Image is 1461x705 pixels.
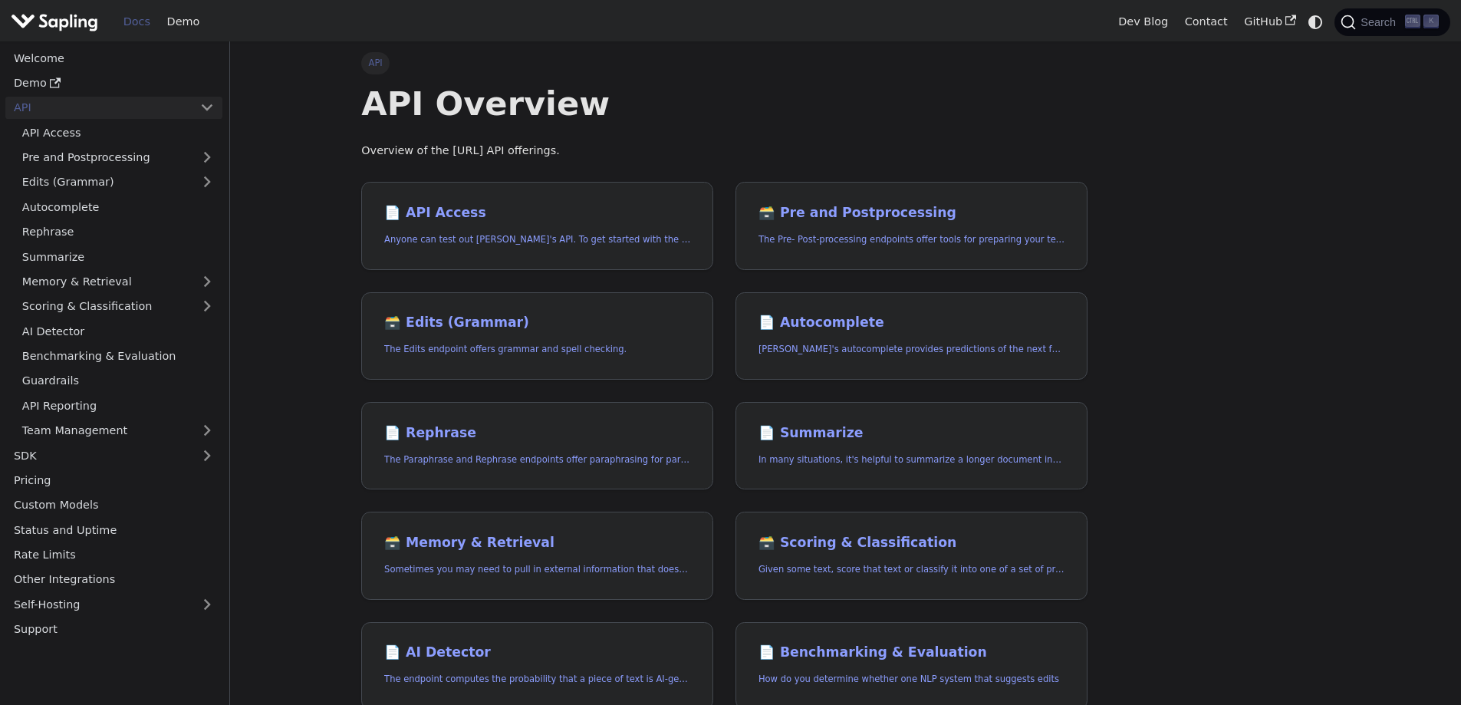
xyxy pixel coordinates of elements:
[14,394,222,417] a: API Reporting
[192,97,222,119] button: Collapse sidebar category 'API'
[758,535,1064,552] h2: Scoring & Classification
[1176,10,1236,34] a: Contact
[5,97,192,119] a: API
[5,494,222,516] a: Custom Models
[384,535,690,552] h2: Memory & Retrieval
[115,10,159,34] a: Docs
[14,420,222,442] a: Team Management
[384,672,690,687] p: The endpoint computes the probability that a piece of text is AI-generated,
[5,444,192,466] a: SDK
[384,644,690,661] h2: AI Detector
[14,345,222,367] a: Benchmarking & Evaluation
[5,469,222,492] a: Pricing
[1236,10,1304,34] a: GitHub
[5,593,222,615] a: Self-Hosting
[758,644,1064,661] h2: Benchmarking & Evaluation
[1356,16,1405,28] span: Search
[758,232,1064,247] p: The Pre- Post-processing endpoints offer tools for preparing your text data for ingestation as we...
[1305,11,1327,33] button: Switch between dark and light mode (currently system mode)
[5,47,222,69] a: Welcome
[384,205,690,222] h2: API Access
[384,232,690,247] p: Anyone can test out Sapling's API. To get started with the API, simply:
[735,182,1088,270] a: 🗃️ Pre and PostprocessingThe Pre- Post-processing endpoints offer tools for preparing your text d...
[361,52,1088,74] nav: Breadcrumbs
[361,292,713,381] a: 🗃️ Edits (Grammar)The Edits endpoint offers grammar and spell checking.
[5,568,222,591] a: Other Integrations
[758,562,1064,577] p: Given some text, score that text or classify it into one of a set of pre-specified categories.
[361,142,1088,160] p: Overview of the [URL] API offerings.
[5,72,222,94] a: Demo
[758,453,1064,467] p: In many situations, it's helpful to summarize a longer document into a shorter, more easily diges...
[361,52,390,74] span: API
[14,370,222,392] a: Guardrails
[159,10,208,34] a: Demo
[361,402,713,490] a: 📄️ RephraseThe Paraphrase and Rephrase endpoints offer paraphrasing for particular styles.
[1423,15,1439,28] kbd: K
[14,221,222,243] a: Rephrase
[5,519,222,541] a: Status and Uptime
[361,182,713,270] a: 📄️ API AccessAnyone can test out [PERSON_NAME]'s API. To get started with the API, simply:
[11,11,98,33] img: Sapling.ai
[384,562,690,577] p: Sometimes you may need to pull in external information that doesn't fit in the context size of an...
[758,425,1064,442] h2: Summarize
[14,121,222,143] a: API Access
[5,618,222,641] a: Support
[758,672,1064,687] p: How do you determine whether one NLP system that suggests edits
[735,402,1088,490] a: 📄️ SummarizeIn many situations, it's helpful to summarize a longer document into a shorter, more ...
[758,315,1064,331] h2: Autocomplete
[14,271,222,293] a: Memory & Retrieval
[735,512,1088,600] a: 🗃️ Scoring & ClassificationGiven some text, score that text or classify it into one of a set of p...
[14,147,222,169] a: Pre and Postprocessing
[14,196,222,218] a: Autocomplete
[1334,8,1449,36] button: Search (Ctrl+K)
[192,444,222,466] button: Expand sidebar category 'SDK'
[1110,10,1176,34] a: Dev Blog
[384,315,690,331] h2: Edits (Grammar)
[361,83,1088,124] h1: API Overview
[14,295,222,318] a: Scoring & Classification
[758,342,1064,357] p: Sapling's autocomplete provides predictions of the next few characters or words
[14,245,222,268] a: Summarize
[14,320,222,342] a: AI Detector
[384,425,690,442] h2: Rephrase
[758,205,1064,222] h2: Pre and Postprocessing
[735,292,1088,381] a: 📄️ Autocomplete[PERSON_NAME]'s autocomplete provides predictions of the next few characters or words
[14,171,222,193] a: Edits (Grammar)
[361,512,713,600] a: 🗃️ Memory & RetrievalSometimes you may need to pull in external information that doesn't fit in t...
[384,453,690,467] p: The Paraphrase and Rephrase endpoints offer paraphrasing for particular styles.
[11,11,104,33] a: Sapling.ai
[384,342,690,357] p: The Edits endpoint offers grammar and spell checking.
[5,544,222,566] a: Rate Limits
